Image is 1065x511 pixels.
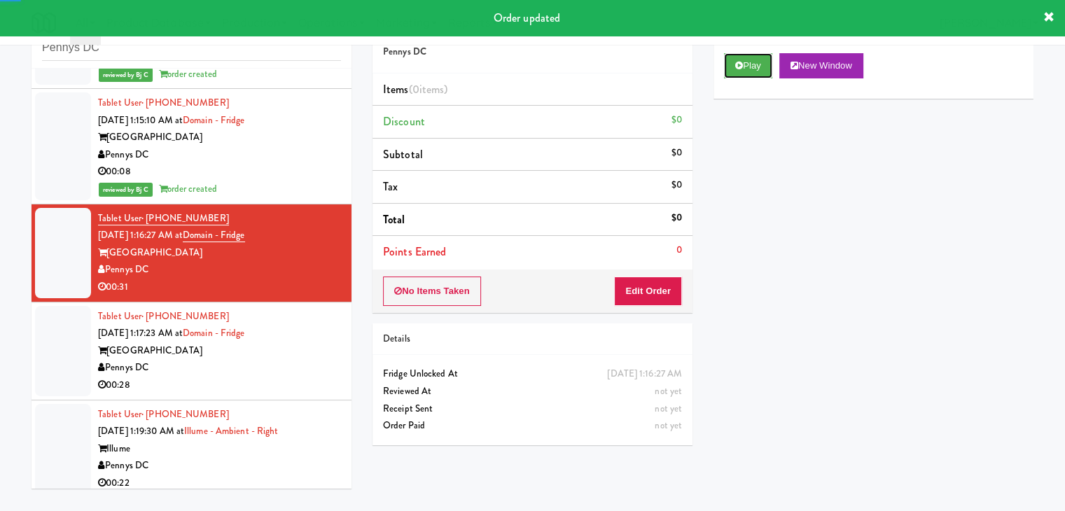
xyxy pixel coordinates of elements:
[32,400,351,498] li: Tablet User· [PHONE_NUMBER][DATE] 1:19:30 AM atIllume - Ambient - RightIllumePennys DC00:22
[98,244,341,262] div: [GEOGRAPHIC_DATA]
[99,183,153,197] span: reviewed by Bj C
[98,113,183,127] span: [DATE] 1:15:10 AM at
[98,440,341,458] div: Illume
[98,377,341,394] div: 00:28
[184,424,278,437] a: Illume - Ambient - Right
[383,417,682,435] div: Order Paid
[141,211,229,225] span: · [PHONE_NUMBER]
[724,53,772,78] button: Play
[383,81,447,97] span: Items
[183,228,245,242] a: Domain - Fridge
[98,359,341,377] div: Pennys DC
[98,475,341,492] div: 00:22
[98,342,341,360] div: [GEOGRAPHIC_DATA]
[98,146,341,164] div: Pennys DC
[383,383,682,400] div: Reviewed At
[676,241,682,259] div: 0
[383,400,682,418] div: Receipt Sent
[671,176,682,194] div: $0
[32,204,351,302] li: Tablet User· [PHONE_NUMBER][DATE] 1:16:27 AM atDomain - Fridge[GEOGRAPHIC_DATA]Pennys DC00:31
[42,35,341,61] input: Search vision orders
[99,68,153,82] span: reviewed by Bj C
[183,113,245,127] a: Domain - Fridge
[383,276,481,306] button: No Items Taken
[32,89,351,204] li: Tablet User· [PHONE_NUMBER][DATE] 1:15:10 AM atDomain - Fridge[GEOGRAPHIC_DATA]Pennys DC00:08revi...
[671,209,682,227] div: $0
[655,384,682,398] span: not yet
[141,309,229,323] span: · [PHONE_NUMBER]
[159,182,217,195] span: order created
[383,113,425,129] span: Discount
[98,129,341,146] div: [GEOGRAPHIC_DATA]
[419,81,445,97] ng-pluralize: items
[98,457,341,475] div: Pennys DC
[383,330,682,348] div: Details
[98,309,229,323] a: Tablet User· [PHONE_NUMBER]
[383,146,423,162] span: Subtotal
[671,111,682,129] div: $0
[98,228,183,241] span: [DATE] 1:16:27 AM at
[779,53,863,78] button: New Window
[383,178,398,195] span: Tax
[98,424,184,437] span: [DATE] 1:19:30 AM at
[183,326,245,339] a: Domain - Fridge
[494,10,560,26] span: Order updated
[409,81,448,97] span: (0 )
[383,244,446,260] span: Points Earned
[98,326,183,339] span: [DATE] 1:17:23 AM at
[141,407,229,421] span: · [PHONE_NUMBER]
[98,279,341,296] div: 00:31
[159,67,217,80] span: order created
[383,365,682,383] div: Fridge Unlocked At
[614,276,682,306] button: Edit Order
[98,261,341,279] div: Pennys DC
[98,163,341,181] div: 00:08
[671,144,682,162] div: $0
[655,402,682,415] span: not yet
[383,211,405,227] span: Total
[383,47,682,57] h5: Pennys DC
[141,96,229,109] span: · [PHONE_NUMBER]
[607,365,682,383] div: [DATE] 1:16:27 AM
[655,419,682,432] span: not yet
[98,407,229,421] a: Tablet User· [PHONE_NUMBER]
[98,96,229,109] a: Tablet User· [PHONE_NUMBER]
[32,302,351,400] li: Tablet User· [PHONE_NUMBER][DATE] 1:17:23 AM atDomain - Fridge[GEOGRAPHIC_DATA]Pennys DC00:28
[98,211,229,225] a: Tablet User· [PHONE_NUMBER]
